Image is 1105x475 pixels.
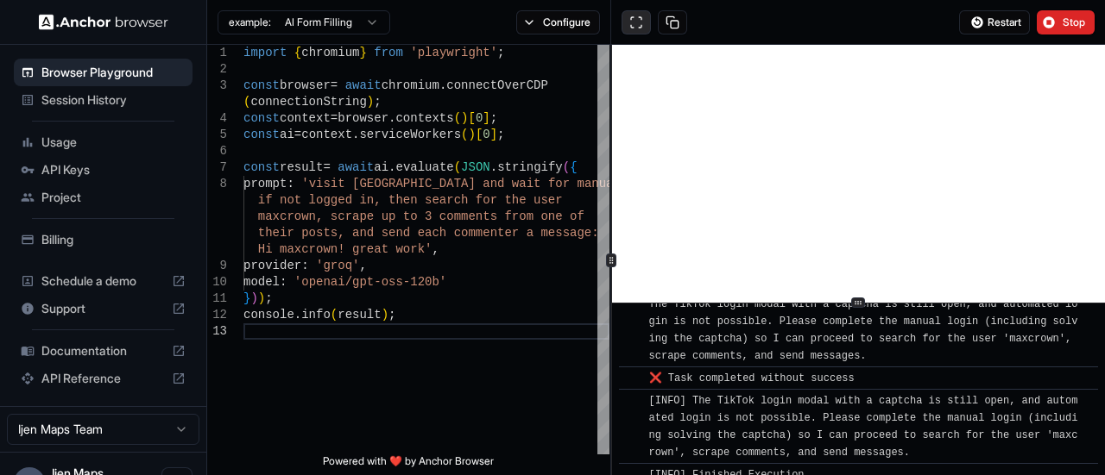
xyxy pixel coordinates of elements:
span: ​ [628,392,636,409]
span: example: [229,16,271,29]
button: Copy session ID [658,10,687,34]
span: browser [280,78,331,92]
span: model [243,275,280,289]
div: Documentation [14,337,193,365]
span: const [243,78,280,92]
span: . [439,78,446,92]
span: Billing [41,231,186,248]
span: { [570,160,577,174]
span: ( [331,308,338,322]
span: . [352,128,359,141]
span: stringify [497,160,563,174]
span: API Keys [41,161,186,178]
span: connectionString [250,95,366,109]
img: Anchor Logo [39,14,168,30]
span: : [280,275,287,289]
div: 2 [207,61,227,78]
span: const [243,111,280,125]
div: Project [14,184,193,211]
span: Project [41,189,186,206]
span: : [301,259,308,272]
span: connectOverCDP [446,78,548,92]
span: ) [367,95,374,109]
span: context [301,128,352,141]
span: const [243,128,280,141]
span: Documentation [41,342,165,359]
div: 12 [207,307,227,323]
span: : [287,177,294,191]
span: = [331,78,338,92]
button: Restart [959,10,1030,34]
span: 0 [483,128,489,141]
span: info [301,308,331,322]
span: ) [461,111,468,125]
span: chromium [301,46,359,59]
span: . [388,111,395,125]
span: [INFO] The TikTok login modal with a captcha is still open, and automated login is not possible. ... [649,395,1078,459]
span: ) [468,128,475,141]
span: Restart [988,16,1021,29]
div: 6 [207,143,227,159]
span: , [359,259,366,272]
span: Usage [41,134,186,151]
div: 8 [207,176,227,192]
span: ( [461,128,468,141]
div: 4 [207,110,227,127]
span: = [294,128,301,141]
span: ; [388,308,395,322]
div: API Reference [14,365,193,392]
div: 5 [207,127,227,143]
span: } [243,291,250,305]
span: 0 [476,111,483,125]
span: 'groq' [316,259,359,272]
span: await [338,160,374,174]
span: = [323,160,330,174]
span: chromium [382,78,439,92]
span: maxcrown, scrape up to 3 comments from one of [258,209,584,223]
span: ; [265,291,272,305]
div: 1 [207,45,227,61]
span: if not logged in, then search for the user [258,193,563,207]
span: 'visit [GEOGRAPHIC_DATA] and wait for manual login [301,177,664,191]
span: ( [243,95,250,109]
span: . [388,160,395,174]
div: 11 [207,291,227,307]
span: their posts, and send each commenter a message: [258,226,599,240]
span: , [432,242,439,256]
span: Session History [41,91,186,109]
span: ; [497,128,504,141]
span: 'playwright' [410,46,497,59]
div: Billing [14,226,193,253]
span: . [490,160,497,174]
span: import [243,46,287,59]
span: { [294,46,301,59]
span: ; [490,111,497,125]
span: serviceWorkers [359,128,461,141]
div: 9 [207,258,227,274]
span: } [359,46,366,59]
span: ] [483,111,489,125]
span: ) [258,291,265,305]
div: Usage [14,128,193,156]
span: result [338,308,381,322]
span: ( [454,160,461,174]
span: provider [243,259,301,272]
span: ) [382,308,388,322]
div: Session History [14,86,193,114]
span: . [294,308,301,322]
span: browser [338,111,388,125]
div: Support [14,295,193,322]
span: Powered with ❤️ by Anchor Browser [323,454,494,475]
span: ; [497,46,504,59]
span: 📄 Final Result: The TikTok login modal with a captcha is still open, and automated login is not p... [649,281,1078,362]
span: JSON [461,160,490,174]
div: API Keys [14,156,193,184]
span: contexts [395,111,453,125]
span: console [243,308,294,322]
div: Schedule a demo [14,267,193,295]
button: Configure [516,10,600,34]
span: API Reference [41,370,165,387]
span: Browser Playground [41,64,186,81]
span: from [374,46,403,59]
span: ❌ Task completed without success [649,372,855,384]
